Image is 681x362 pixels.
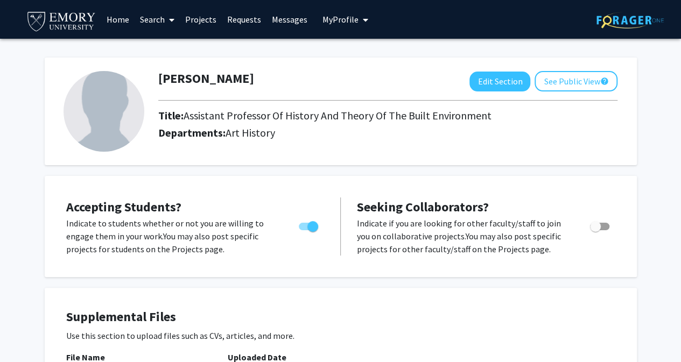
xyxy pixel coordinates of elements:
[158,109,492,122] h2: Title:
[8,314,46,354] iframe: Chat
[150,126,626,139] h2: Departments:
[226,126,275,139] span: Art History
[322,14,359,25] span: My Profile
[596,12,664,29] img: ForagerOne Logo
[66,198,181,215] span: Accepting Students?
[357,217,570,255] p: Indicate if you are looking for other faculty/staff to join you on collaborative projects. You ma...
[66,309,615,325] h4: Supplemental Files
[222,1,266,38] a: Requests
[469,72,530,91] button: Edit Section
[180,1,222,38] a: Projects
[26,9,97,33] img: Emory University Logo
[135,1,180,38] a: Search
[535,71,617,91] button: See Public View
[64,71,144,152] img: Profile Picture
[184,109,492,122] span: Assistant Professor Of History And Theory Of The Built Environment
[266,1,313,38] a: Messages
[158,71,254,87] h1: [PERSON_NAME]
[66,329,615,342] p: Use this section to upload files such as CVs, articles, and more.
[586,217,615,233] div: Toggle
[357,198,489,215] span: Seeking Collaborators?
[66,217,278,255] p: Indicate to students whether or not you are willing to engage them in your work. You may also pos...
[600,75,608,88] mat-icon: help
[294,217,324,233] div: Toggle
[101,1,135,38] a: Home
